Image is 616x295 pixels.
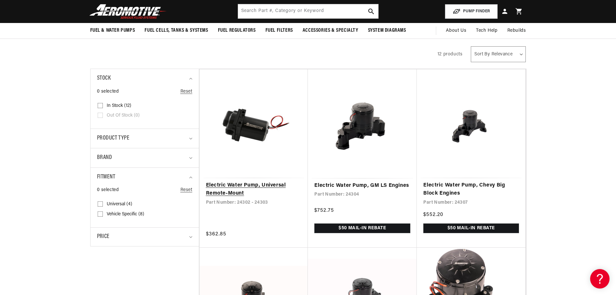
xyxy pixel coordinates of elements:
span: 12 products [438,52,463,57]
a: Reset [180,88,192,95]
summary: Fuel Regulators [213,23,261,38]
span: Fuel Filters [265,27,293,34]
span: Product type [97,134,130,143]
span: Vehicle Specific (8) [107,211,144,217]
span: Fuel & Water Pumps [90,27,135,34]
a: About Us [441,23,471,39]
a: Reset [180,187,192,194]
summary: Fitment (0 selected) [97,168,192,187]
span: About Us [446,28,466,33]
span: Fitment [97,173,115,182]
img: Aeromotive [88,4,168,19]
span: Fuel Cells, Tanks & Systems [145,27,208,34]
summary: Fuel Filters [261,23,298,38]
button: search button [364,4,378,18]
summary: Tech Help [471,23,502,39]
span: Out of stock (0) [107,113,140,119]
button: PUMP FINDER [445,4,498,19]
span: Accessories & Specialty [303,27,358,34]
summary: Rebuilds [503,23,531,39]
span: Brand [97,153,112,163]
span: 0 selected [97,187,119,194]
summary: Fuel Cells, Tanks & Systems [140,23,213,38]
span: Rebuilds [507,27,526,34]
span: 0 selected [97,88,119,95]
summary: Fuel & Water Pumps [85,23,140,38]
summary: Product type (0 selected) [97,129,192,148]
summary: Stock (0 selected) [97,69,192,88]
a: Electric Water Pump, Universal Remote-Mount [206,181,302,198]
input: Search by Part Number, Category or Keyword [238,4,378,18]
a: Electric Water Pump, GM LS Engines [314,182,410,190]
span: Price [97,233,110,241]
span: In stock (12) [107,103,131,109]
span: Stock [97,74,111,83]
span: System Diagrams [368,27,406,34]
span: Tech Help [476,27,497,34]
summary: System Diagrams [363,23,411,38]
span: Universal (4) [107,201,132,207]
span: Fuel Regulators [218,27,256,34]
a: Electric Water Pump, Chevy Big Block Engines [423,181,519,198]
summary: Price [97,228,192,246]
summary: Brand (0 selected) [97,148,192,167]
summary: Accessories & Specialty [298,23,363,38]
